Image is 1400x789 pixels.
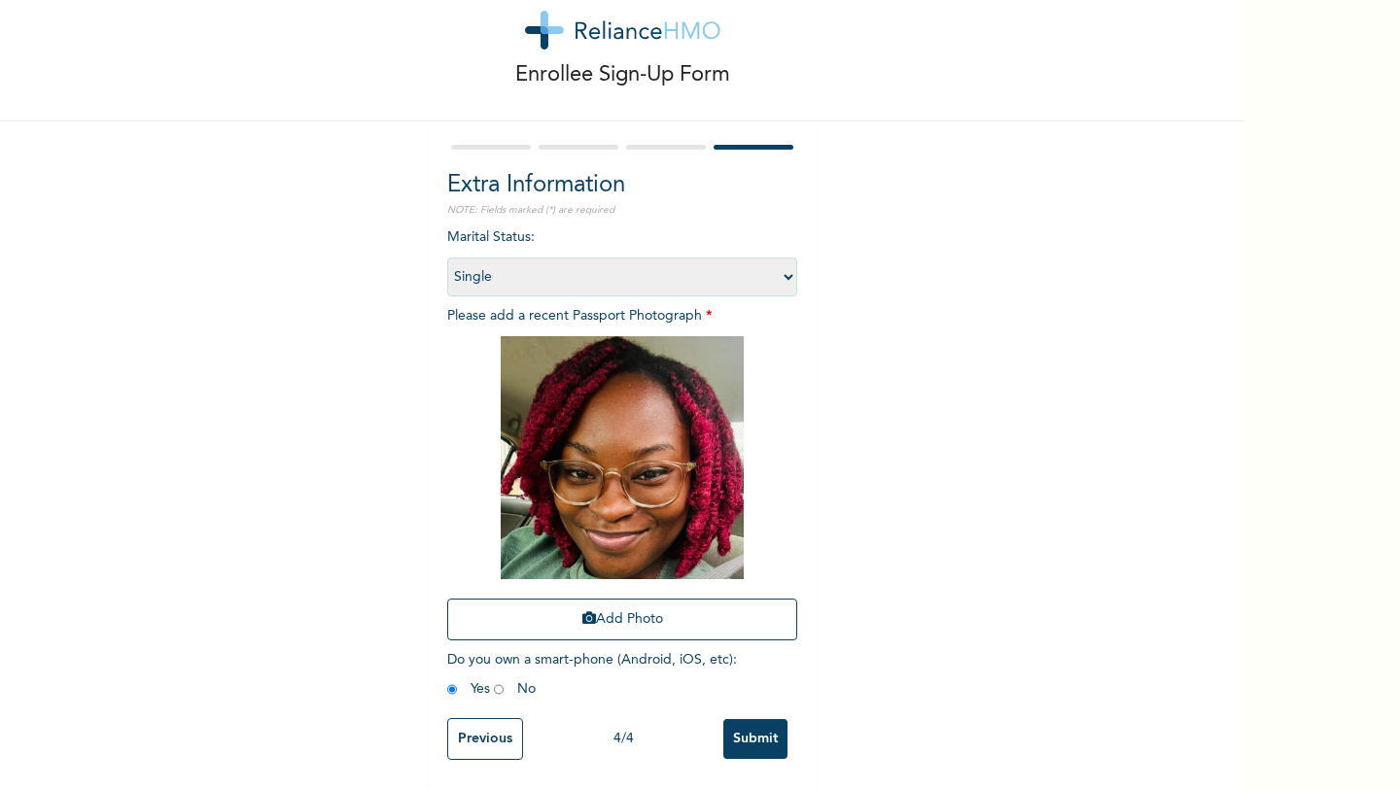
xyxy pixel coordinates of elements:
p: Enrollee Sign-Up Form [515,59,730,91]
img: Crop [501,336,744,579]
button: Add Photo [447,599,797,640]
input: Previous [447,718,523,760]
input: Submit [723,719,787,759]
span: Please add a recent Passport Photograph [447,309,797,650]
div: 4 / 4 [523,729,723,749]
p: NOTE: Fields marked (*) are required [447,203,797,218]
span: Marital Status : [447,230,797,284]
img: logo [525,11,720,50]
h2: Extra Information [447,168,797,203]
span: Do you own a smart-phone (Android, iOS, etc) : Yes No [447,653,737,696]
